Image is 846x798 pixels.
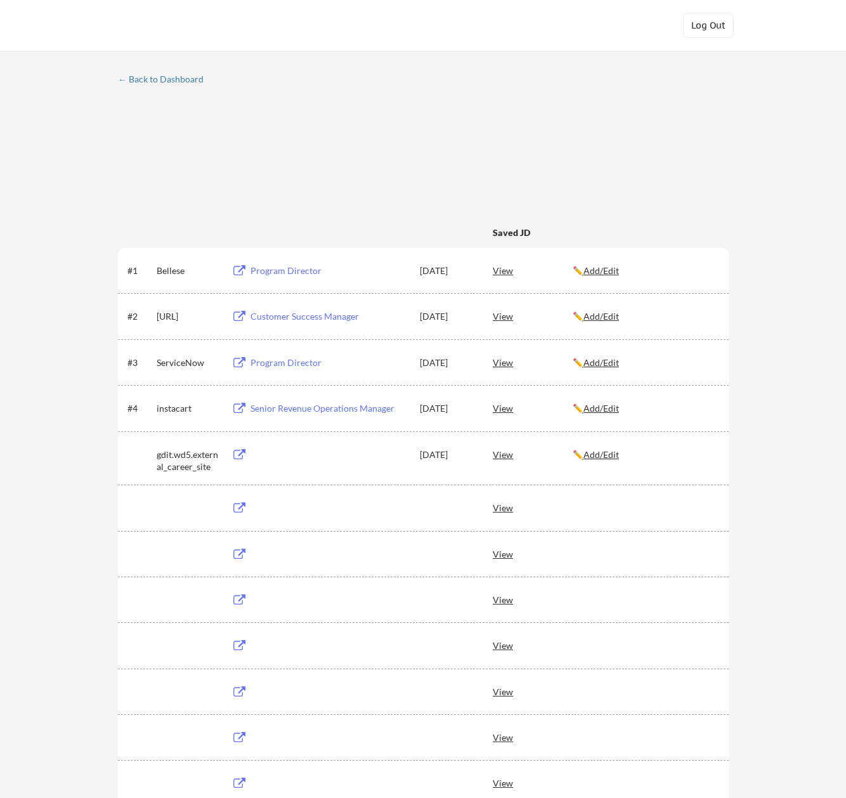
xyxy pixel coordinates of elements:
div: View [493,304,573,327]
div: ServiceNow [157,356,220,369]
div: ← Back to Dashboard [118,75,213,84]
u: Add/Edit [583,265,619,276]
div: View [493,259,573,282]
div: View [493,351,573,374]
div: [DATE] [420,448,476,461]
div: View [493,634,573,657]
div: ✏️ [573,402,717,415]
div: #1 [127,265,152,277]
div: Senior Revenue Operations Manager [251,402,408,415]
div: [DATE] [420,310,476,323]
div: View [493,443,573,466]
div: View [493,588,573,611]
div: View [493,496,573,519]
u: Add/Edit [583,311,619,322]
div: These are job applications we think you'd be a good fit for, but couldn't apply you to automatica... [213,163,306,176]
a: ← Back to Dashboard [118,74,213,87]
div: Program Director [251,356,408,369]
button: Log Out [683,13,734,38]
div: [DATE] [420,265,476,277]
u: Add/Edit [583,357,619,368]
div: Saved JD [493,221,573,244]
div: View [493,542,573,565]
div: #2 [127,310,152,323]
div: Program Director [251,265,408,277]
u: Add/Edit [583,403,619,414]
div: [DATE] [420,402,476,415]
div: #4 [127,402,152,415]
div: ✏️ [573,265,717,277]
div: gdit.wd5.external_career_site [157,448,220,473]
div: View [493,771,573,794]
div: ✏️ [573,448,717,461]
div: #3 [127,356,152,369]
div: View [493,396,573,419]
div: View [493,726,573,749]
div: [DATE] [420,356,476,369]
div: Customer Success Manager [251,310,408,323]
div: View [493,680,573,703]
div: ✏️ [573,356,717,369]
div: ✏️ [573,310,717,323]
div: [URL] [157,310,220,323]
u: Add/Edit [583,449,619,460]
div: Bellese [157,265,220,277]
div: These are all the jobs you've been applied to so far. [121,163,204,176]
div: instacart [157,402,220,415]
